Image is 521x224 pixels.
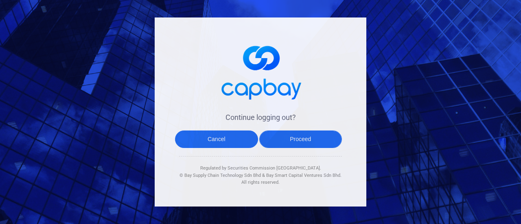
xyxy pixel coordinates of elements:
h4: Continue logging out? [179,113,342,122]
span: © Bay Supply Chain Technology Sdn Bhd [180,173,261,178]
span: Bay Smart Capital Ventures Sdn Bhd. [266,173,341,178]
button: Cancel [175,130,258,148]
img: logo [216,38,305,104]
div: Regulated by Securities Commission [GEOGRAPHIC_DATA]. & All rights reserved. [179,157,342,186]
button: Proceed [259,130,342,148]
